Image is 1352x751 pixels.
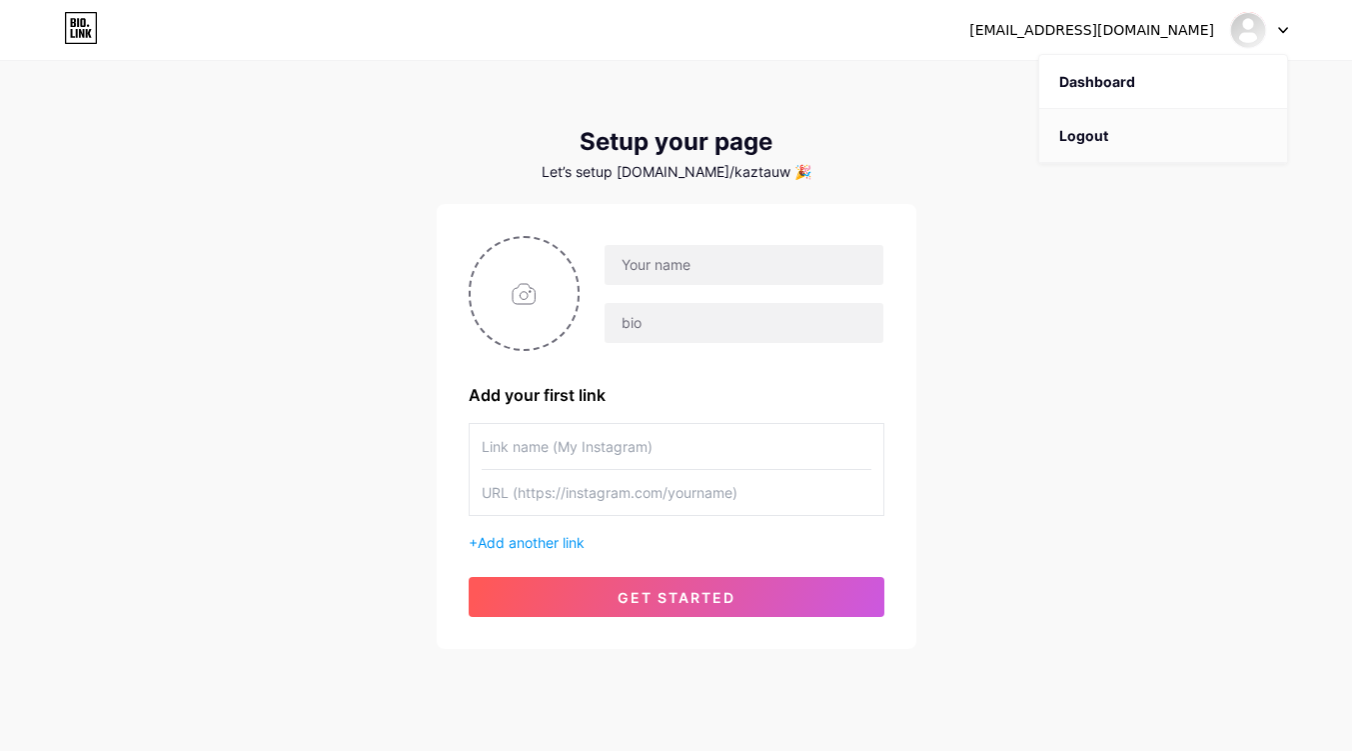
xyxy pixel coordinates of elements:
[437,164,916,180] div: Let’s setup [DOMAIN_NAME]/kaztauw 🎉
[469,383,884,407] div: Add your first link
[1039,55,1287,109] a: Dashboard
[969,20,1214,41] div: [EMAIL_ADDRESS][DOMAIN_NAME]
[605,245,882,285] input: Your name
[605,303,882,343] input: bio
[437,128,916,156] div: Setup your page
[469,577,884,617] button: get started
[1039,109,1287,163] li: Logout
[1229,11,1267,49] img: Kaz Tauw
[482,424,871,469] input: Link name (My Instagram)
[469,532,884,553] div: +
[478,534,585,551] span: Add another link
[618,589,735,606] span: get started
[482,470,871,515] input: URL (https://instagram.com/yourname)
